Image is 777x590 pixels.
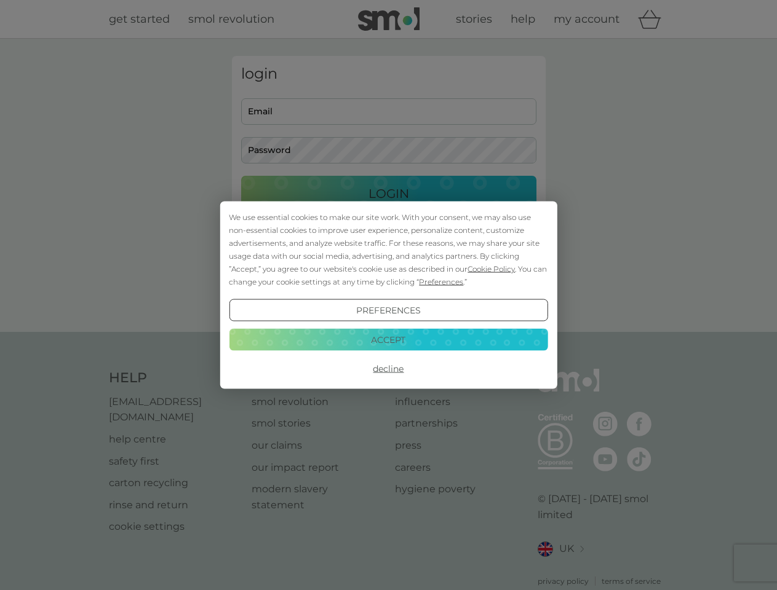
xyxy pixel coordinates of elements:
[220,202,557,389] div: Cookie Consent Prompt
[419,277,463,286] span: Preferences
[229,211,548,288] div: We use essential cookies to make our site work. With your consent, we may also use non-essential ...
[468,264,515,273] span: Cookie Policy
[229,299,548,321] button: Preferences
[229,358,548,380] button: Decline
[229,328,548,350] button: Accept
